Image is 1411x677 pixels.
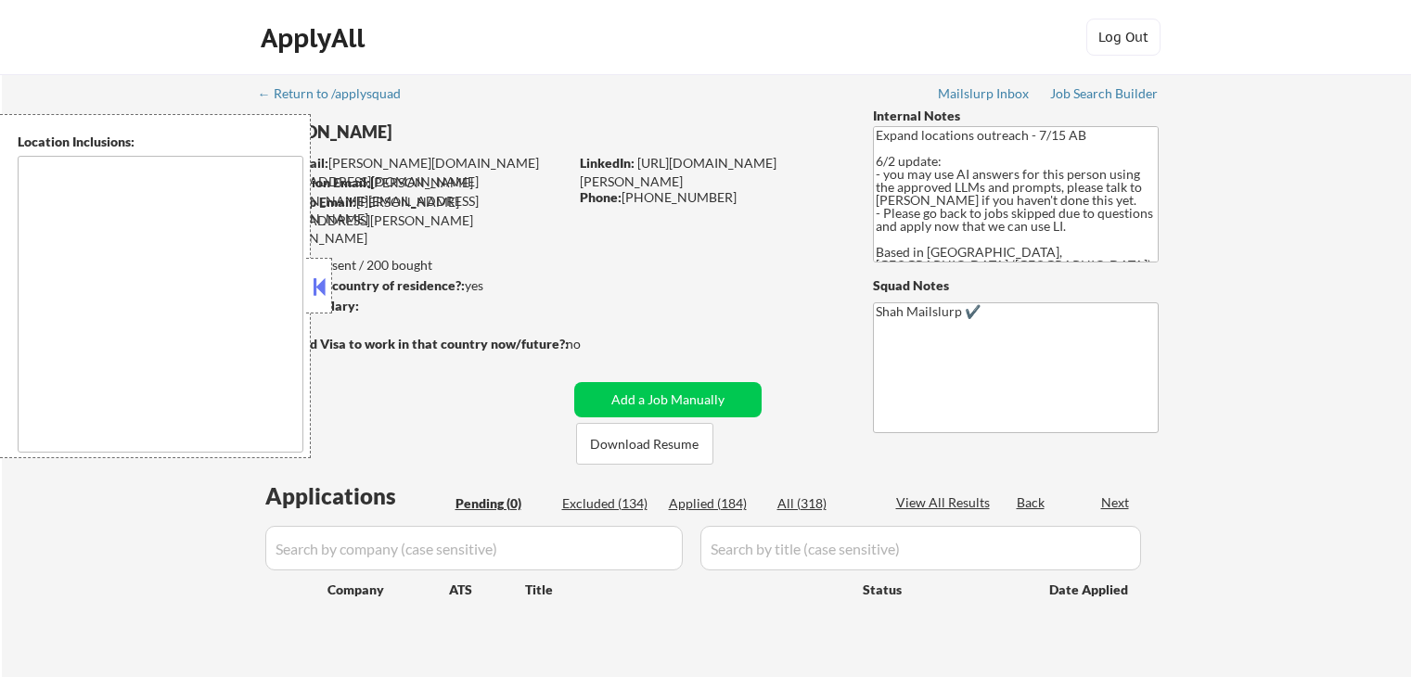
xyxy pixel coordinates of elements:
button: Log Out [1086,19,1161,56]
div: ← Return to /applysquad [258,87,418,100]
div: Internal Notes [873,107,1159,125]
strong: Phone: [580,189,622,205]
div: Next [1101,493,1131,512]
div: Title [525,581,845,599]
div: All (318) [777,494,870,513]
div: Status [863,572,1022,606]
strong: Will need Visa to work in that country now/future?: [260,336,569,351]
strong: LinkedIn: [580,155,635,171]
div: Excluded (134) [562,494,655,513]
div: Job Search Builder [1050,87,1159,100]
div: [PERSON_NAME][DOMAIN_NAME][EMAIL_ADDRESS][DOMAIN_NAME] [261,173,568,228]
strong: Can work in country of residence?: [259,277,465,293]
div: Applied (184) [669,494,762,513]
button: Download Resume [576,423,713,465]
div: View All Results [896,493,995,512]
div: ApplyAll [261,22,370,54]
div: Date Applied [1049,581,1131,599]
div: Back [1017,493,1046,512]
div: Applications [265,485,449,507]
div: [PHONE_NUMBER] [580,188,842,207]
div: no [566,335,619,353]
div: Location Inclusions: [18,133,303,151]
a: ← Return to /applysquad [258,86,418,105]
input: Search by company (case sensitive) [265,526,683,570]
div: [PERSON_NAME] [260,121,641,144]
div: 184 sent / 200 bought [259,256,568,275]
input: Search by title (case sensitive) [700,526,1141,570]
div: ATS [449,581,525,599]
div: Squad Notes [873,276,1159,295]
div: Mailslurp Inbox [938,87,1031,100]
div: [PERSON_NAME][EMAIL_ADDRESS][PERSON_NAME][DOMAIN_NAME] [260,193,568,248]
div: Company [327,581,449,599]
a: [URL][DOMAIN_NAME][PERSON_NAME] [580,155,776,189]
button: Add a Job Manually [574,382,762,417]
div: yes [259,276,562,295]
a: Mailslurp Inbox [938,86,1031,105]
div: [PERSON_NAME][DOMAIN_NAME][EMAIL_ADDRESS][DOMAIN_NAME] [261,154,568,190]
div: Pending (0) [455,494,548,513]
